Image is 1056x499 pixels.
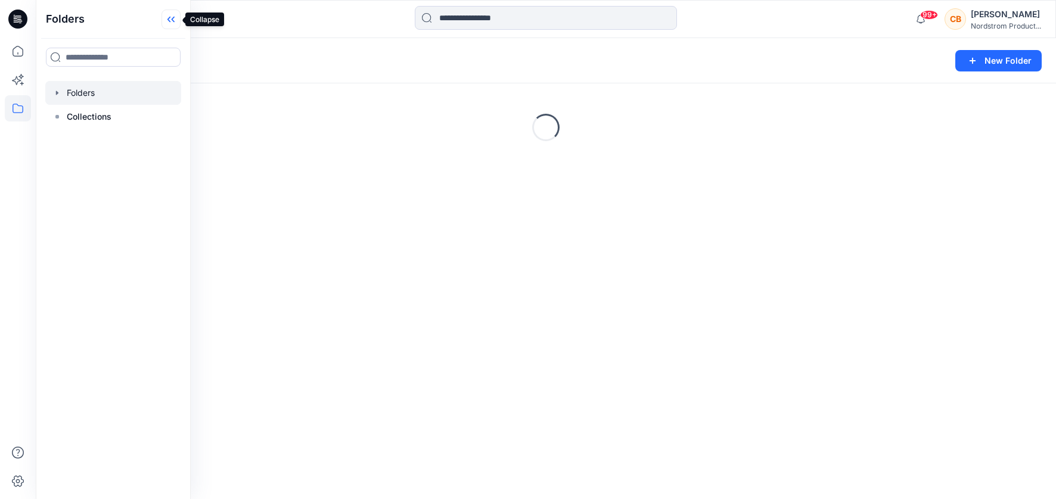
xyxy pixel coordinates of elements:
div: [PERSON_NAME] [971,7,1041,21]
span: 99+ [920,10,938,20]
div: CB [945,8,966,30]
button: New Folder [955,50,1042,71]
p: Collections [67,110,111,124]
div: Nordstrom Product... [971,21,1041,30]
